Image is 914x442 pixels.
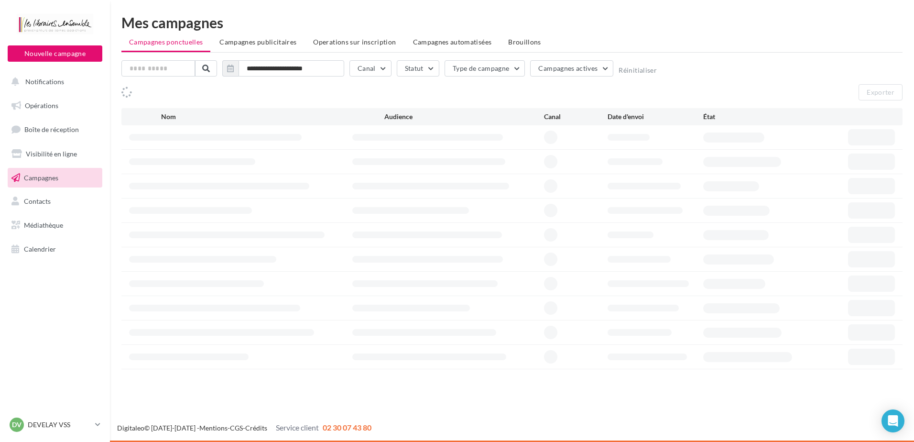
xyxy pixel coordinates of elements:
button: Type de campagne [445,60,525,77]
button: Statut [397,60,439,77]
div: Audience [384,112,544,122]
span: Médiathèque [24,221,63,229]
span: Boîte de réception [24,125,79,133]
a: Crédits [245,424,267,432]
a: Visibilité en ligne [6,144,104,164]
span: Calendrier [24,245,56,253]
div: État [703,112,799,122]
span: Visibilité en ligne [26,150,77,158]
a: DV DEVELAY VSS [8,416,102,434]
span: Campagnes [24,173,58,181]
a: Contacts [6,191,104,211]
span: Campagnes publicitaires [219,38,296,46]
a: Mentions [199,424,228,432]
p: DEVELAY VSS [28,420,91,430]
div: Mes campagnes [121,15,903,30]
span: Notifications [25,77,64,86]
div: Date d'envoi [608,112,703,122]
a: CGS [230,424,243,432]
span: Campagnes automatisées [413,38,492,46]
span: DV [12,420,22,430]
a: Boîte de réception [6,119,104,140]
a: Opérations [6,96,104,116]
a: Médiathèque [6,215,104,235]
span: Brouillons [508,38,541,46]
div: Nom [161,112,384,122]
button: Campagnes actives [530,60,613,77]
span: 02 30 07 43 80 [323,423,371,432]
span: Opérations [25,101,58,110]
button: Nouvelle campagne [8,45,102,62]
button: Exporter [859,84,903,100]
a: Calendrier [6,239,104,259]
button: Notifications [6,72,100,92]
a: Campagnes [6,168,104,188]
div: Canal [544,112,608,122]
a: Digitaleo [117,424,144,432]
div: Open Intercom Messenger [881,409,904,432]
span: Operations sur inscription [313,38,396,46]
button: Réinitialiser [619,66,657,74]
span: Contacts [24,197,51,205]
span: © [DATE]-[DATE] - - - [117,424,371,432]
span: Service client [276,423,319,432]
span: Campagnes actives [538,64,598,72]
button: Canal [349,60,392,77]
